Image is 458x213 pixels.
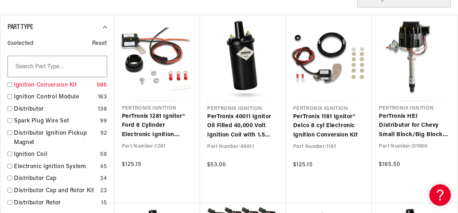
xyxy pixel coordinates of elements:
[14,105,95,114] a: Distributor
[100,162,107,172] div: 45
[8,24,33,31] span: Part Type
[379,112,450,140] a: PerTronix HEI Distributor for Chevy Small Block/Big Block Engines
[207,112,279,140] a: PerTronix 40011 Ignitor Oil Filled 40,000 Volt Ignition Coil with 1.5 Ohms Resistance in Black
[14,93,95,102] a: Ignition Control Module
[8,56,107,77] input: Search Part Type...
[14,81,94,90] a: Ignition Conversion Kit
[100,129,107,138] div: 92
[14,186,97,196] a: Distributor Cap and Rotor Kit
[92,39,107,48] span: Reset
[14,129,97,147] a: Distributor Ignition Pickup Magnet
[14,162,97,172] a: Electronic Ignition System
[14,117,97,126] a: Spark Plug Wire Set
[98,105,107,114] div: 139
[98,93,107,102] div: 163
[14,150,97,159] a: Ignition Coil
[122,112,193,140] a: PerTronix 1281 Ignitor® Ford 8 Cylinder Electronic Ignition Conversion Kit
[14,199,98,208] a: Distributor Rotor
[100,117,107,126] div: 99
[100,174,107,184] div: 34
[97,81,107,90] div: 595
[8,39,33,48] span: 0 selected
[100,186,107,196] div: 23
[14,174,97,184] a: Distributor Cap
[101,199,107,208] div: 15
[293,112,365,140] a: PerTronix 1181 Ignitor® Delco 8 cyl Electronic Ignition Conversion Kit
[100,150,107,159] div: 59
